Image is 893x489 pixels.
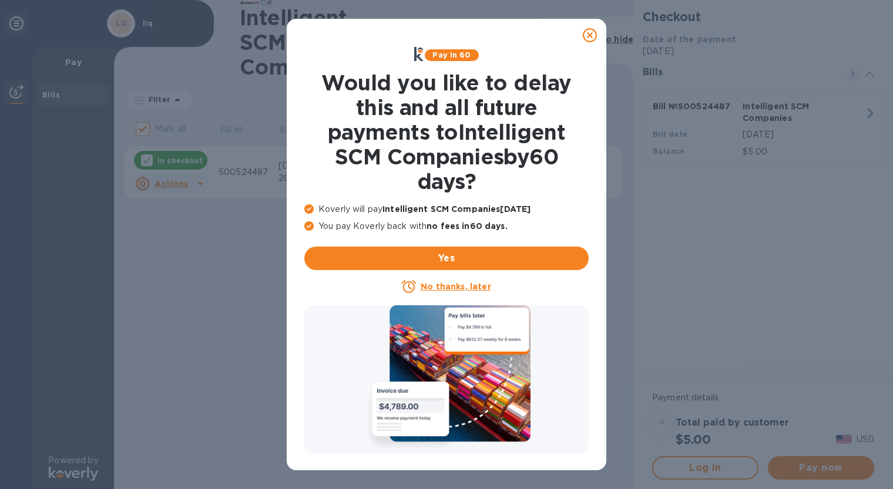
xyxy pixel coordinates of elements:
b: no fees in 60 days . [427,221,507,231]
span: Yes [314,251,579,265]
b: Pay in 60 [432,50,471,59]
p: Koverly will pay [304,203,589,215]
b: Intelligent SCM Companies [DATE] [382,204,531,214]
h1: Would you like to delay this and all future payments to Intelligent SCM Companies by 60 days ? [304,70,589,194]
p: You pay Koverly back with [304,220,589,232]
button: Yes [304,247,589,270]
u: No thanks, later [421,282,491,291]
